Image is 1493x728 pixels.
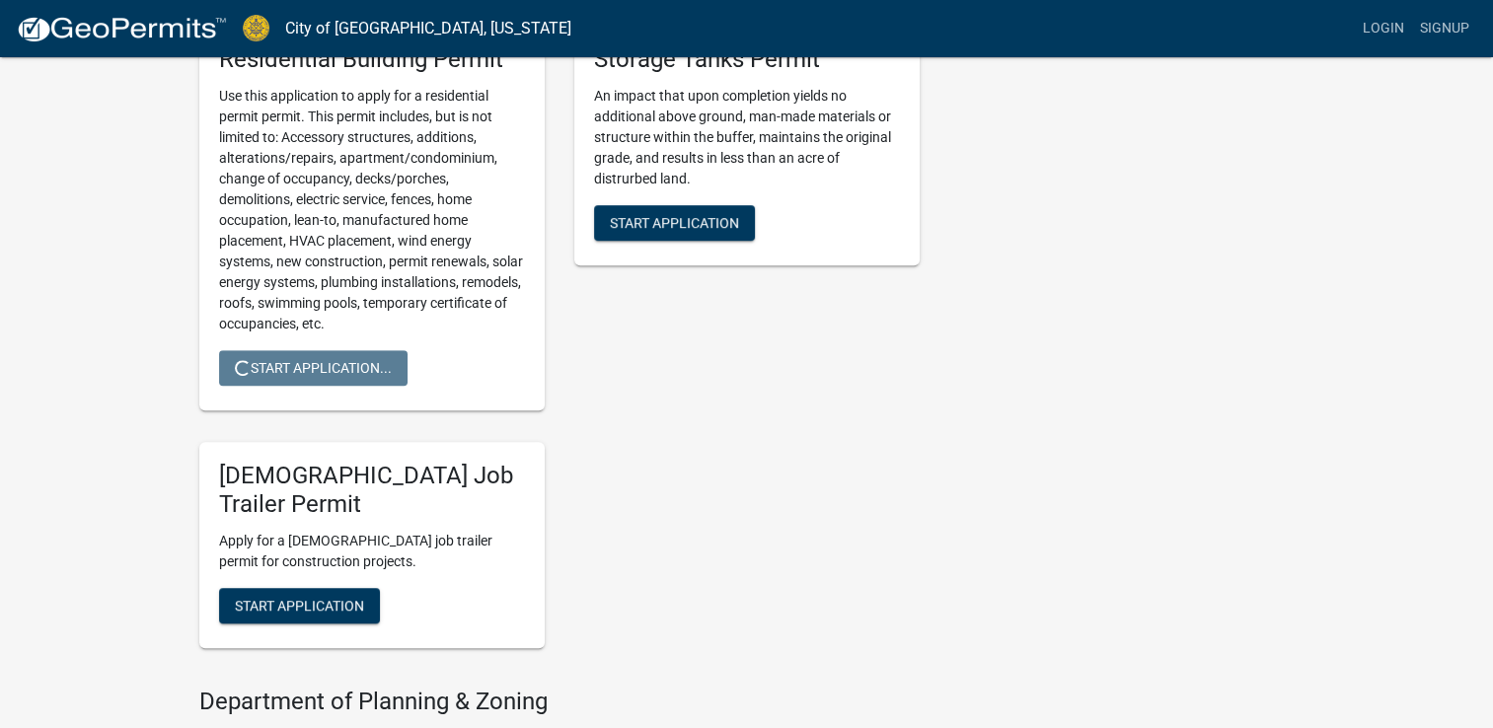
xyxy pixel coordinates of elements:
span: Start Application [235,597,364,613]
h4: Department of Planning & Zoning [199,688,920,716]
a: Signup [1412,10,1477,47]
a: City of [GEOGRAPHIC_DATA], [US_STATE] [285,12,571,45]
p: An impact that upon completion yields no additional above ground, man-made materials or structure... [594,86,900,189]
a: Login [1355,10,1412,47]
button: Start Application [594,205,755,241]
h5: Residential Building Permit [219,45,525,74]
p: Use this application to apply for a residential permit permit. This permit includes, but is not l... [219,86,525,334]
button: Start Application [219,588,380,623]
p: Apply for a [DEMOGRAPHIC_DATA] job trailer permit for construction projects. [219,531,525,572]
span: Start Application [610,214,739,230]
img: City of Jeffersonville, Indiana [243,15,269,41]
span: Start Application... [235,359,392,375]
h5: [DEMOGRAPHIC_DATA] Job Trailer Permit [219,462,525,519]
h5: Storage Tanks Permit [594,45,900,74]
button: Start Application... [219,350,408,386]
